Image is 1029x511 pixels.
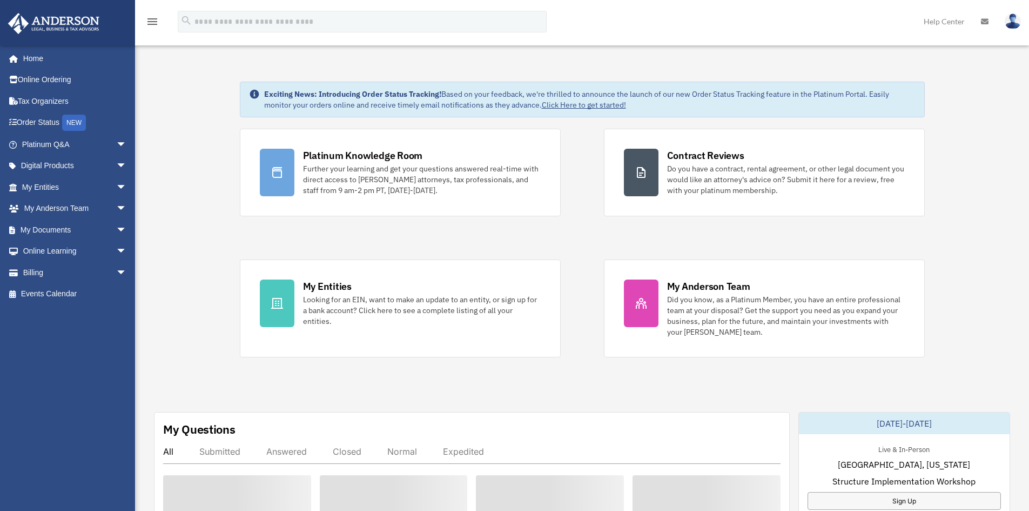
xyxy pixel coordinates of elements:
[303,294,541,327] div: Looking for an EIN, want to make an update to an entity, or sign up for a bank account? Click her...
[264,89,441,99] strong: Exciting News: Introducing Order Status Tracking!
[604,129,925,216] a: Contract Reviews Do you have a contract, rental agreement, or other legal document you would like...
[8,283,143,305] a: Events Calendar
[116,262,138,284] span: arrow_drop_down
[667,163,905,196] div: Do you have a contract, rental agreement, or other legal document you would like an attorney's ad...
[163,446,173,457] div: All
[264,89,916,110] div: Based on your feedback, we're thrilled to announce the launch of our new Order Status Tracking fe...
[667,280,750,293] div: My Anderson Team
[116,155,138,177] span: arrow_drop_down
[116,198,138,220] span: arrow_drop_down
[240,260,561,357] a: My Entities Looking for an EIN, want to make an update to an entity, or sign up for a bank accoun...
[838,458,970,471] span: [GEOGRAPHIC_DATA], [US_STATE]
[8,262,143,283] a: Billingarrow_drop_down
[8,90,143,112] a: Tax Organizers
[832,475,976,488] span: Structure Implementation Workshop
[303,280,352,293] div: My Entities
[5,13,103,34] img: Anderson Advisors Platinum Portal
[8,69,143,91] a: Online Ordering
[387,446,417,457] div: Normal
[62,115,86,131] div: NEW
[116,219,138,241] span: arrow_drop_down
[116,134,138,156] span: arrow_drop_down
[146,15,159,28] i: menu
[240,129,561,216] a: Platinum Knowledge Room Further your learning and get your questions answered real-time with dire...
[8,176,143,198] a: My Entitiesarrow_drop_down
[870,443,938,454] div: Live & In-Person
[8,48,138,69] a: Home
[180,15,192,26] i: search
[542,100,626,110] a: Click Here to get started!
[8,241,143,262] a: Online Learningarrow_drop_down
[667,149,744,162] div: Contract Reviews
[8,219,143,241] a: My Documentsarrow_drop_down
[799,413,1010,434] div: [DATE]-[DATE]
[163,421,236,437] div: My Questions
[116,176,138,198] span: arrow_drop_down
[8,198,143,220] a: My Anderson Teamarrow_drop_down
[116,241,138,263] span: arrow_drop_down
[303,149,423,162] div: Platinum Knowledge Room
[266,446,307,457] div: Answered
[146,19,159,28] a: menu
[8,134,143,155] a: Platinum Q&Aarrow_drop_down
[8,112,143,134] a: Order StatusNEW
[8,155,143,177] a: Digital Productsarrow_drop_down
[808,492,1001,510] a: Sign Up
[604,260,925,357] a: My Anderson Team Did you know, as a Platinum Member, you have an entire professional team at your...
[1005,14,1021,29] img: User Pic
[199,446,240,457] div: Submitted
[443,446,484,457] div: Expedited
[303,163,541,196] div: Further your learning and get your questions answered real-time with direct access to [PERSON_NAM...
[333,446,361,457] div: Closed
[667,294,905,337] div: Did you know, as a Platinum Member, you have an entire professional team at your disposal? Get th...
